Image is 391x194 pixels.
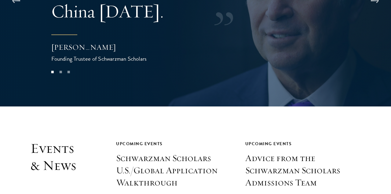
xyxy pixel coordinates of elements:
[57,68,64,76] button: 2 of 3
[245,152,361,189] h3: Advice from the Schwarzman Scholars Admissions Team
[51,42,174,52] div: [PERSON_NAME]
[65,68,73,76] button: 3 of 3
[245,140,361,148] div: Upcoming Events
[49,68,57,76] button: 1 of 3
[116,140,232,148] div: Upcoming Events
[116,152,232,189] h3: Schwarzman Scholars U.S./Global Application Walkthrough
[51,54,174,63] div: Founding Trustee of Schwarzman Scholars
